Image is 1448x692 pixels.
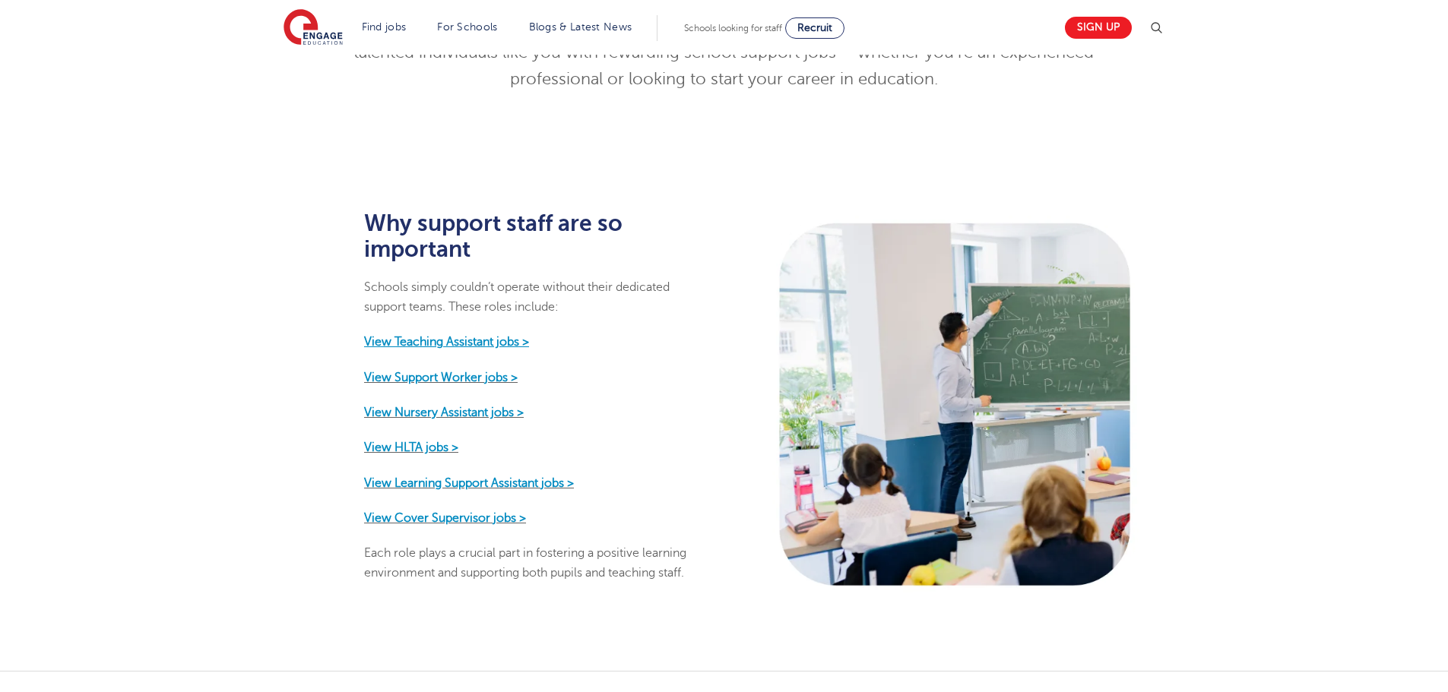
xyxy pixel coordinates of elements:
strong: Why support staff are so important [364,210,623,262]
a: View Learning Support Assistant jobs > [364,476,574,490]
a: Sign up [1065,17,1132,39]
span: Schools looking for staff [684,23,782,33]
a: View HLTA jobs > [364,441,458,454]
a: Blogs & Latest News [529,21,632,33]
p: Each role plays a crucial part in fostering a positive learning environment and supporting both p... [364,543,704,583]
a: For Schools [437,21,497,33]
a: View Support Worker jobs > [364,371,518,384]
a: View Nursery Assistant jobs > [364,406,524,419]
a: Find jobs [362,21,407,33]
p: Schools simply couldn’t operate without their dedicated support teams. These roles include: [364,277,704,318]
a: View Teaching Assistant jobs > [364,335,529,349]
img: Engage Education [284,9,343,47]
a: View Cover Supervisor jobs > [364,511,526,525]
span: Recruit [797,22,832,33]
a: Recruit [785,17,844,39]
